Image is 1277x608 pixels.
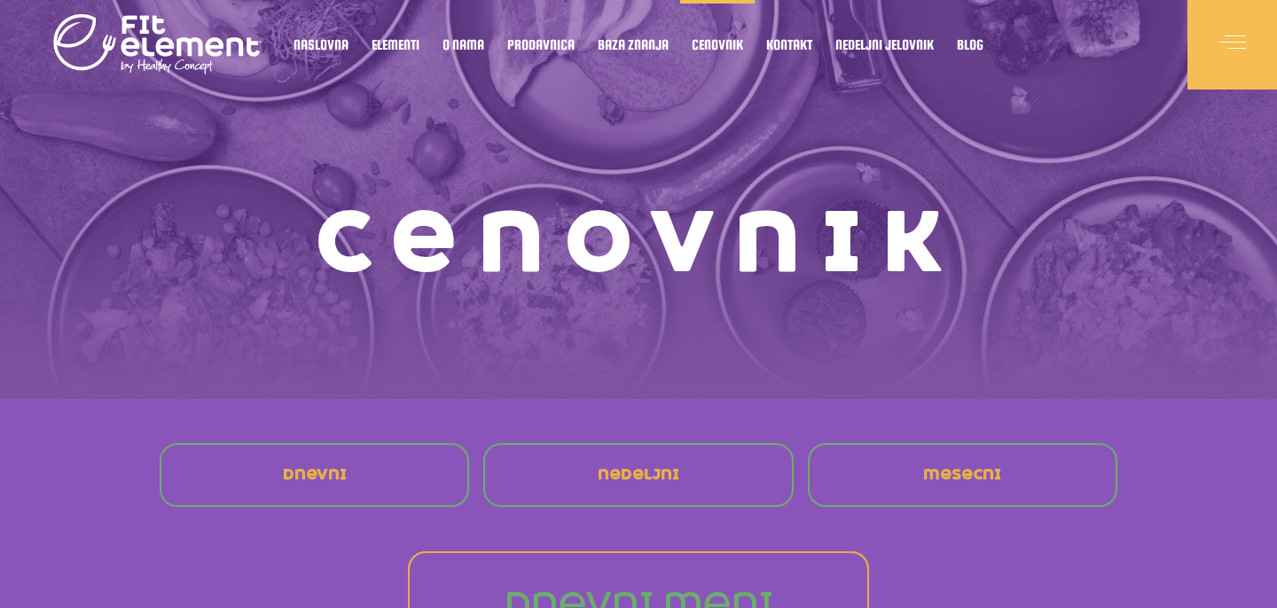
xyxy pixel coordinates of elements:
[151,204,1126,284] h1: Cenovnik
[294,40,349,49] span: Naslovna
[909,454,1015,496] a: mesecni
[598,468,679,482] span: nedeljni
[923,468,1001,482] span: mesecni
[957,40,983,49] span: Blog
[692,40,743,49] span: Cenovnik
[766,40,812,49] span: Kontakt
[598,40,669,49] span: Baza znanja
[53,9,262,80] img: logo light
[507,40,575,49] span: Prodavnica
[443,40,484,49] span: O nama
[269,454,361,496] a: Dnevni
[835,40,934,49] span: Nedeljni jelovnik
[372,40,419,49] span: Elementi
[283,468,347,482] span: Dnevni
[584,454,693,496] a: nedeljni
